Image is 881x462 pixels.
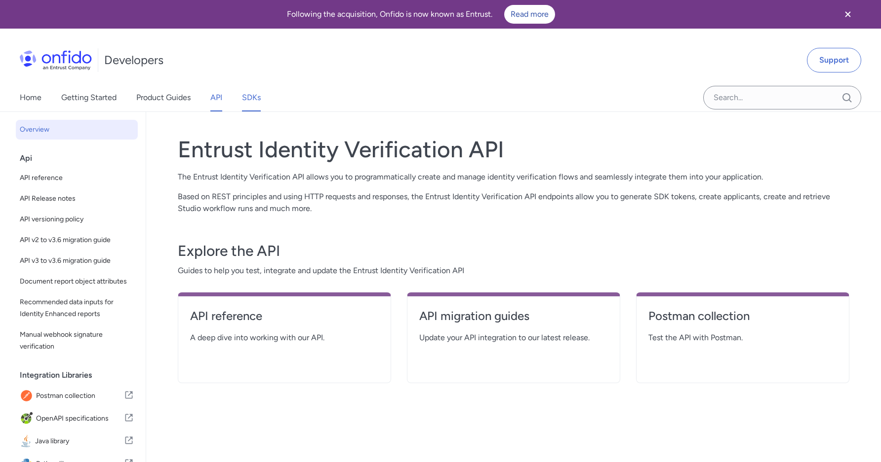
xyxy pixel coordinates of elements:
a: API v3 to v3.6 migration guide [16,251,138,271]
h4: API migration guides [419,308,608,324]
span: API reference [20,172,134,184]
span: API Release notes [20,193,134,205]
span: Java library [35,434,124,448]
h1: Entrust Identity Verification API [178,136,849,163]
span: API v3 to v3.6 migration guide [20,255,134,267]
a: SDKs [242,84,261,111]
a: API [210,84,222,111]
h4: Postman collection [648,308,837,324]
a: API v2 to v3.6 migration guide [16,230,138,250]
span: A deep dive into working with our API. [190,332,379,344]
span: Recommended data inputs for Identity Enhanced reports [20,296,134,320]
a: Product Guides [136,84,191,111]
button: Close banner [830,2,866,27]
a: API versioning policy [16,210,138,229]
a: API Release notes [16,189,138,209]
span: API versioning policy [20,213,134,225]
a: IconOpenAPI specificationsOpenAPI specifications [16,408,138,429]
a: Document report object attributes [16,272,138,291]
a: API migration guides [419,308,608,332]
a: IconPostman collectionPostman collection [16,385,138,407]
img: IconJava library [20,434,35,448]
a: Manual webhook signature verification [16,325,138,356]
img: IconPostman collection [20,389,36,403]
a: API reference [16,168,138,188]
div: Api [20,148,142,168]
p: Based on REST principles and using HTTP requests and responses, the Entrust Identity Verification... [178,191,849,214]
span: OpenAPI specifications [36,412,124,426]
p: The Entrust Identity Verification API allows you to programmatically create and manage identity v... [178,171,849,183]
span: Test the API with Postman. [648,332,837,344]
span: Update your API integration to our latest release. [419,332,608,344]
span: Overview [20,124,134,136]
h3: Explore the API [178,241,849,261]
a: Recommended data inputs for Identity Enhanced reports [16,292,138,324]
img: IconOpenAPI specifications [20,412,36,426]
a: Overview [16,120,138,140]
svg: Close banner [842,8,854,20]
a: API reference [190,308,379,332]
a: Getting Started [61,84,117,111]
a: Support [807,48,861,72]
span: Manual webhook signature verification [20,329,134,353]
h1: Developers [104,52,163,68]
input: Onfido search input field [703,86,861,109]
a: Read more [504,5,555,24]
span: Postman collection [36,389,124,403]
a: Home [20,84,41,111]
a: Postman collection [648,308,837,332]
span: Guides to help you test, integrate and update the Entrust Identity Verification API [178,265,849,277]
div: Following the acquisition, Onfido is now known as Entrust. [12,5,830,24]
img: Onfido Logo [20,50,92,70]
h4: API reference [190,308,379,324]
span: Document report object attributes [20,276,134,287]
div: Integration Libraries [20,365,142,385]
a: IconJava libraryJava library [16,430,138,452]
span: API v2 to v3.6 migration guide [20,234,134,246]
